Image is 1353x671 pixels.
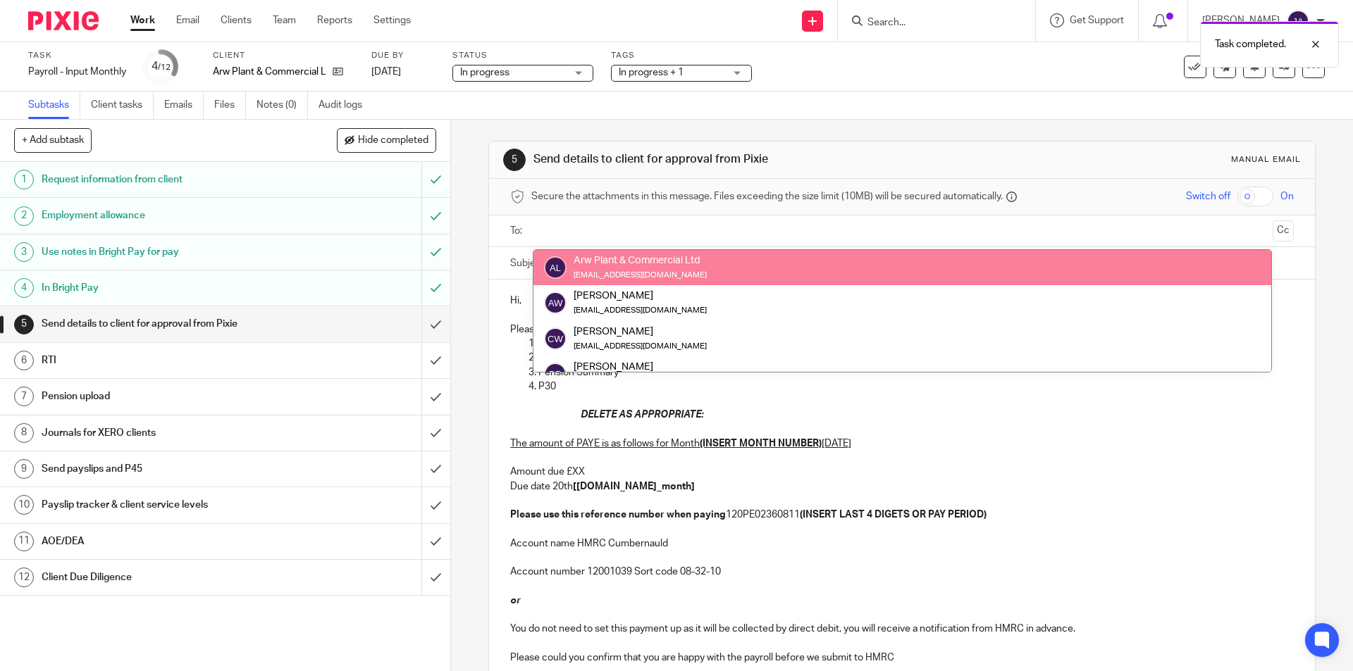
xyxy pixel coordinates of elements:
[574,324,707,338] div: [PERSON_NAME]
[28,92,80,119] a: Subtasks
[130,13,155,27] a: Work
[510,522,1293,551] p: Account name HMRC Cumbernauld
[544,327,567,350] img: svg%3E
[14,423,34,443] div: 8
[42,531,285,552] h1: AOE/DEA
[503,149,526,171] div: 5
[538,380,1293,394] p: P30
[371,67,401,77] span: [DATE]
[221,13,252,27] a: Clients
[510,608,1293,636] p: You do not need to set this payment up as it will be collected by direct debit, you will receive ...
[510,439,700,449] u: The amount of PAYE is as follows for Month
[574,342,707,350] small: [EMAIL_ADDRESS][DOMAIN_NAME]
[28,11,99,30] img: Pixie
[42,386,285,407] h1: Pension upload
[510,294,1293,308] p: Hi,
[1215,37,1286,51] p: Task completed.
[42,277,285,299] h1: In Bright Pay
[14,128,92,152] button: + Add subtask
[214,92,246,119] a: Files
[42,313,285,334] h1: Send details to client for approval from Pixie
[257,92,308,119] a: Notes (0)
[573,482,695,491] strong: [[DOMAIN_NAME]_month]
[42,242,285,263] h1: Use notes in Bright Pay for pay
[42,458,285,479] h1: Send payslips and P45
[358,135,428,146] span: Hide completed
[510,322,1293,337] p: Please find attached the following payroll reports for [DATE]
[14,278,34,298] div: 4
[371,50,435,61] label: Due by
[337,128,436,152] button: Hide completed
[164,92,204,119] a: Emails
[611,50,752,61] label: Tags
[14,170,34,189] div: 1
[14,495,34,515] div: 10
[1280,189,1294,203] span: On
[176,13,199,27] a: Email
[533,152,932,167] h1: Send details to client for approval from Pixie
[510,636,1293,665] p: Please could you confirm that you are happy with the payroll before we submit to HMRC
[510,596,521,606] em: or
[42,567,285,588] h1: Client Due Diligence
[42,350,285,371] h1: RTI
[510,224,526,238] label: To:
[574,253,707,268] div: Arw Plant & Commercial Ltd
[1186,189,1230,203] span: Switch off
[510,551,1293,579] p: Account number 12001039 Sort code 08-32-10
[531,189,1003,203] span: Secure the attachments in this message. Files exceeding the size limit (10MB) will be secured aut...
[14,532,34,551] div: 11
[14,387,34,406] div: 7
[1273,220,1294,242] button: Cc
[213,50,354,61] label: Client
[544,291,567,314] img: svg%3E
[42,422,285,444] h1: Journals for XERO clients
[273,13,296,27] a: Team
[158,63,171,71] small: /12
[574,289,707,303] div: [PERSON_NAME]
[319,92,373,119] a: Audit logs
[822,439,851,449] u: [DATE]
[510,510,726,520] strong: Please use this reference number when paying
[14,206,34,226] div: 2
[42,494,285,515] h1: Payslip tracker & client service levels
[510,256,547,270] label: Subject:
[1231,154,1301,165] div: Manual email
[574,271,707,279] small: [EMAIL_ADDRESS][DOMAIN_NAME]
[574,360,770,374] div: [PERSON_NAME]
[14,351,34,370] div: 6
[14,459,34,479] div: 9
[544,363,567,385] img: svg%3E
[317,13,352,27] a: Reports
[619,68,684,77] span: In progress + 1
[14,242,34,262] div: 3
[544,256,567,279] img: svg%3E
[373,13,411,27] a: Settings
[152,58,171,75] div: 4
[452,50,593,61] label: Status
[42,205,285,226] h1: Employment allowance
[28,65,126,79] div: Payroll - Input Monthly
[42,169,285,190] h1: Request information from client
[800,510,987,520] strong: (INSERT LAST 4 DIGETS OR PAY PERIOD)
[28,50,126,61] label: Task
[14,567,34,587] div: 12
[14,315,34,334] div: 5
[460,68,509,77] span: In progress
[1287,10,1309,32] img: svg%3E
[700,439,822,449] u: (INSERT MONTH NUMBER)
[510,422,1293,522] p: Amount due £XX Due date 20th 120PE02360811
[91,92,154,119] a: Client tasks
[581,410,703,420] em: DELETE AS APPROPRIATE:
[574,306,707,314] small: [EMAIL_ADDRESS][DOMAIN_NAME]
[213,65,326,79] p: Arw Plant & Commercial Ltd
